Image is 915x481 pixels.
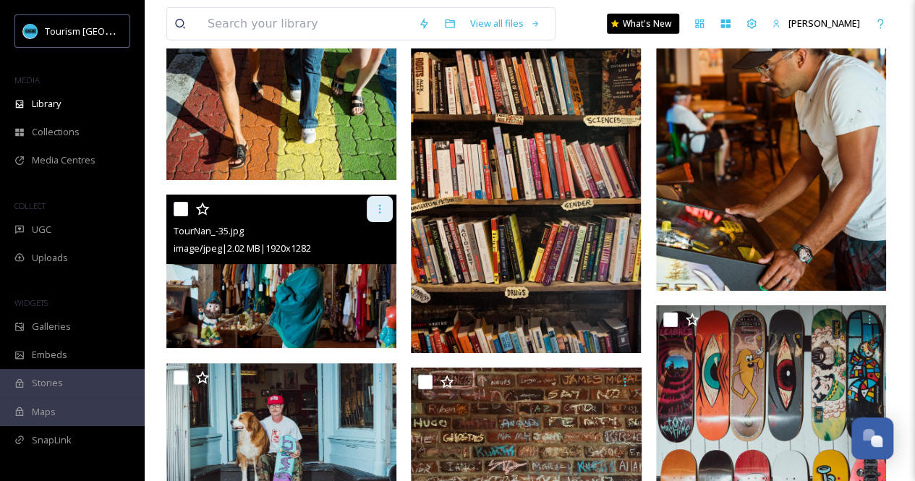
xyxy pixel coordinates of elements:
span: MEDIA [14,75,40,85]
a: View all files [463,9,548,38]
img: tourism_nanaimo_logo.jpeg [23,24,38,38]
span: WIDGETS [14,297,48,308]
span: [PERSON_NAME] [788,17,860,30]
span: SnapLink [32,433,72,447]
span: COLLECT [14,200,46,211]
input: Search your library [200,8,411,40]
button: Open Chat [851,417,893,459]
span: TourNan_-35.jpg [174,224,244,237]
span: image/jpeg | 2.02 MB | 1920 x 1282 [174,242,311,255]
img: TourNan_-38.jpg [166,25,400,180]
span: UGC [32,223,51,237]
span: Media Centres [32,153,95,167]
a: [PERSON_NAME] [765,9,867,38]
span: Maps [32,405,56,419]
span: Stories [32,376,63,390]
span: Collections [32,125,80,139]
span: Tourism [GEOGRAPHIC_DATA] [45,24,174,38]
img: TourNan_-35.jpg [166,195,396,348]
span: Galleries [32,320,71,333]
span: Uploads [32,251,68,265]
a: What's New [607,14,679,34]
span: Embeds [32,348,67,362]
img: TourNan_-37.jpg [411,9,641,353]
span: Library [32,97,61,111]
